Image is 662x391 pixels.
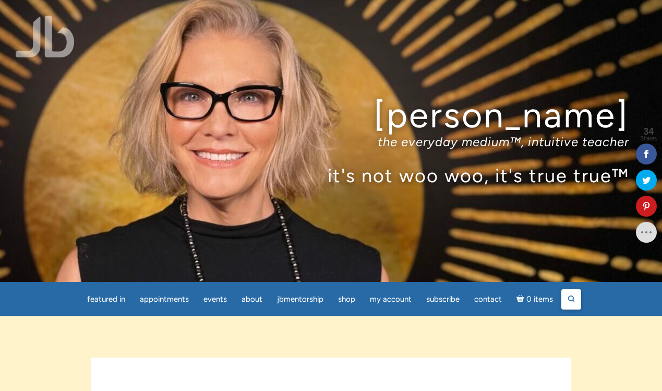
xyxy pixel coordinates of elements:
a: Appointments [134,289,195,310]
a: Shop [332,289,362,310]
a: Subscribe [420,289,466,310]
a: Contact [468,289,508,310]
p: the everyday medium™, intuitive teacher [33,134,629,149]
img: Jamie Butler. The Everyday Medium [16,16,75,57]
span: About [242,294,262,304]
span: My Account [370,294,412,304]
span: Contact [474,294,502,304]
a: JBMentorship [271,289,330,310]
span: featured in [87,294,125,304]
a: About [235,289,269,310]
span: Shares [640,136,657,141]
a: My Account [364,289,418,310]
span: Events [203,294,227,304]
a: featured in [81,289,131,310]
i: Cart [516,294,526,304]
a: Cart0 items [510,288,559,310]
span: 34 [640,127,657,136]
span: Subscribe [426,294,460,304]
span: 0 items [526,295,553,303]
span: Shop [338,294,355,304]
a: Events [197,289,233,310]
span: JBMentorship [277,294,323,304]
h1: [PERSON_NAME] [33,96,629,135]
span: Appointments [140,294,189,304]
p: it's not woo woo, it's true true™ [33,164,629,186]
